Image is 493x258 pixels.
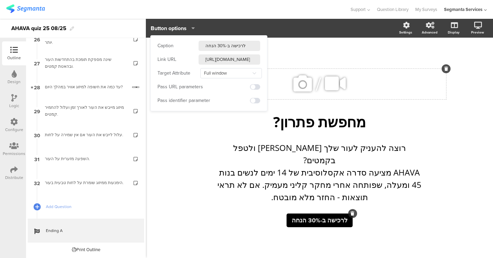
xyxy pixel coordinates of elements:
[46,227,134,234] span: Ending A
[217,142,422,166] p: רוצה להעניק לעור שלך [PERSON_NAME] ולטפל בקמטים?
[448,30,459,35] div: Display
[422,30,438,35] div: Advanced
[34,59,40,67] span: 27
[5,175,23,181] div: Distribute
[199,41,260,51] input: Type caption...
[45,104,127,118] div: מיזוג מייבש את העור לאורך זמן ועלול להחמיר קמטים.
[157,70,190,77] div: Target Attribute
[45,131,127,138] div: עלול לייבש את העור אם אין שמירה על לחות.
[34,131,40,139] span: 30
[199,54,260,65] input: Type link URL...
[157,97,210,104] div: Pass identifier parameter
[11,23,66,34] div: AHAVA quiz 25 08/25
[28,75,144,99] a: 28 עד כמה את חשופה למיזוג אוויר במהלך היום?
[157,83,203,90] div: Pass URL parameters
[28,123,144,147] a: 30 עלול לייבש את העור אם אין שמירה על לחות.
[34,179,40,186] span: 32
[28,171,144,195] a: 32 הימנעות ממיזוג שומרת על לחות טבעית בעור.
[45,56,127,70] div: שינה מספקת תומכת בהתחדשות העור ובהאטת קמטים.
[150,21,195,36] button: Button options
[28,219,144,243] a: Ending A
[45,155,127,162] div: השפעה מזערית על העור.
[200,68,262,78] input: Select
[45,83,127,90] div: עד כמה את חשופה למיזוג אוויר במהלך היום?
[151,24,187,32] span: Button options
[444,6,482,13] div: Segmanta Services
[72,246,100,253] div: Print Outline
[9,103,19,109] div: Logic
[28,51,144,75] a: 27 שינה מספקת תומכת בהתחדשות העור ובהאטת קמטים.
[8,79,21,85] div: Design
[292,216,347,225] span: לרכישה ב-30% הנחה
[287,214,353,227] button: לרכישה ב-30% הנחה
[34,155,39,163] span: 31
[316,70,321,98] span: /
[5,127,23,133] div: Configure
[34,83,40,91] span: 28
[45,179,127,186] div: הימנעות ממיזוג שומרת על לחות טבעית בעור.
[351,6,366,13] span: Support
[45,32,127,46] div: שינה תקינה מאפשרת תיקון תאים ומראה צעיר יותר.
[28,99,144,123] a: 29 מיזוג מייבש את העור לאורך זמן ועלול להחמיר קמטים.
[6,4,45,13] img: segmanta logo
[28,147,144,171] a: 31 השפעה מזערית על העור.
[28,27,144,51] a: 26 שינה תקינה מאפשרת תיקון תאים ומראה צעיר יותר.
[34,35,40,43] span: 26
[399,30,412,35] div: Settings
[3,151,25,157] div: Permissions
[157,56,176,63] div: Link URL
[193,112,446,131] p: מחפשת פתרון?
[34,107,40,115] span: 29
[217,166,422,203] p: AHAVA מציעה סדרה אקסלוסיבית של 14 ימים לנשים בנות 45 ומעלה, שפותחה אחרי מחקר קליני מעמיק. אם לא ת...
[46,203,134,210] span: Add Question
[7,55,21,61] div: Outline
[157,42,174,49] div: Caption
[471,30,484,35] div: Preview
